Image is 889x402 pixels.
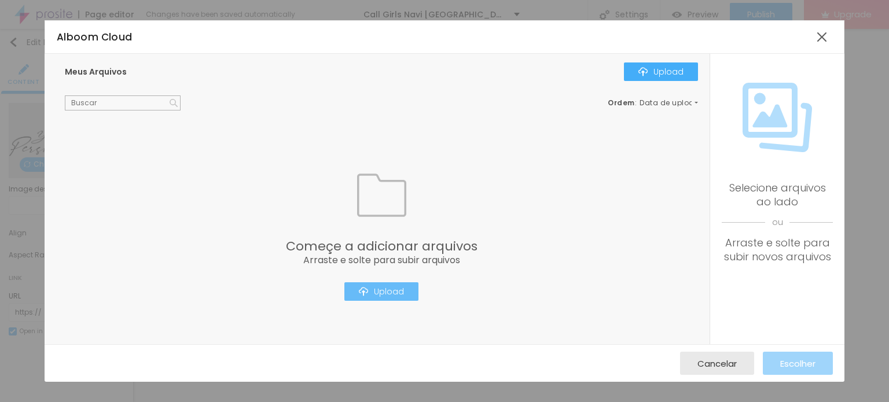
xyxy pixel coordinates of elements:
[57,30,133,44] span: Alboom Cloud
[722,181,833,264] div: Selecione arquivos ao lado Arraste e solte para subir novos arquivos
[359,287,404,296] div: Upload
[170,99,178,107] img: Icone
[608,98,635,108] span: Ordem
[763,352,833,375] button: Escolher
[359,287,368,296] img: Icone
[638,67,684,76] div: Upload
[65,95,181,110] input: Buscar
[344,282,418,301] button: IconeUpload
[608,99,698,106] div: :
[680,352,754,375] button: Cancelar
[357,171,406,220] img: Icone
[286,256,477,265] span: Arraste e solte para subir arquivos
[640,99,700,106] span: Data de upload
[722,209,833,236] span: ou
[65,66,127,78] span: Meus Arquivos
[286,240,477,253] span: Começe a adicionar arquivos
[780,359,815,368] span: Escolher
[624,62,698,81] button: IconeUpload
[697,359,737,368] span: Cancelar
[743,83,812,152] img: Icone
[638,67,648,76] img: Icone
